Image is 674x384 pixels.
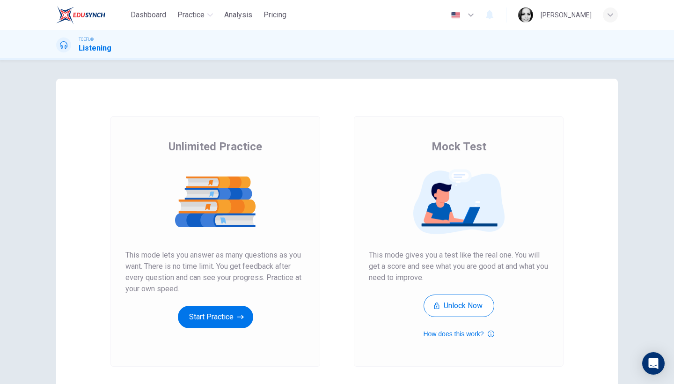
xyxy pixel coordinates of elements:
[168,139,262,154] span: Unlimited Practice
[541,9,592,21] div: [PERSON_NAME]
[220,7,256,23] button: Analysis
[260,7,290,23] button: Pricing
[79,43,111,54] h1: Listening
[369,250,549,283] span: This mode gives you a test like the real one. You will get a score and see what you are good at a...
[423,328,494,340] button: How does this work?
[79,36,94,43] span: TOEFL®
[642,352,665,375] div: Open Intercom Messenger
[424,295,494,317] button: Unlock Now
[174,7,217,23] button: Practice
[518,7,533,22] img: Profile picture
[178,306,253,328] button: Start Practice
[127,7,170,23] button: Dashboard
[450,12,462,19] img: en
[224,9,252,21] span: Analysis
[125,250,305,295] span: This mode lets you answer as many questions as you want. There is no time limit. You get feedback...
[432,139,486,154] span: Mock Test
[264,9,286,21] span: Pricing
[131,9,166,21] span: Dashboard
[56,6,105,24] img: EduSynch logo
[56,6,127,24] a: EduSynch logo
[177,9,205,21] span: Practice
